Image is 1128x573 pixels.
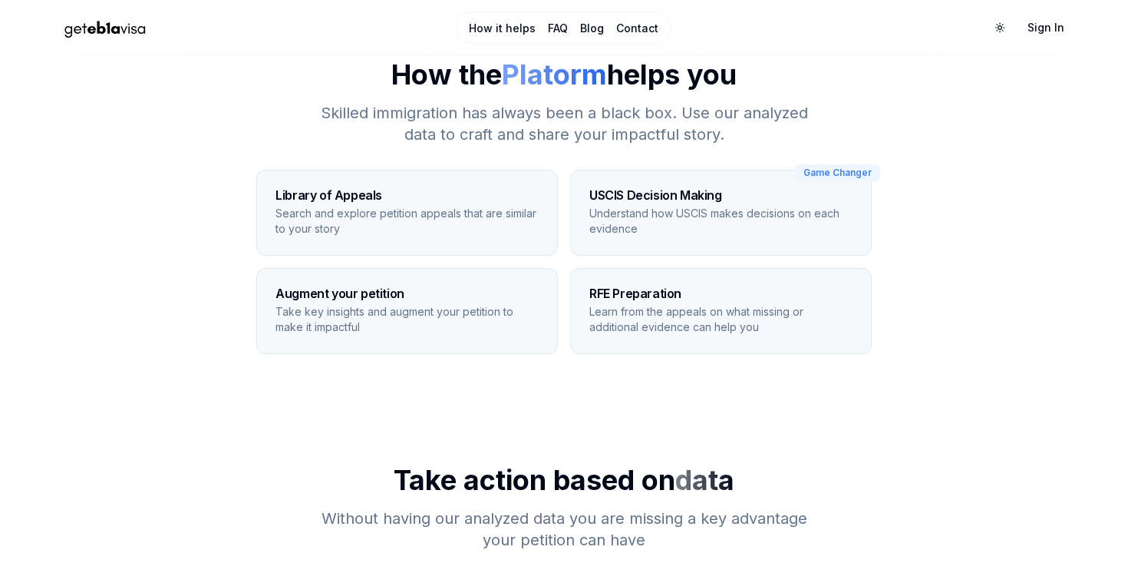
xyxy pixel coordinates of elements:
[469,21,536,36] a: How it helps
[580,21,604,36] a: Blog
[616,21,658,36] a: Contact
[1015,14,1077,41] a: Sign In
[308,102,820,145] h3: Skilled immigration has always been a black box. Use our analyzed data to craft and share your im...
[51,465,1077,495] h1: Take action based on
[795,164,880,181] div: Game Changer
[502,58,607,91] span: Platorm
[51,15,393,41] a: Home Page
[589,287,853,300] h3: RFE Preparation
[275,189,539,201] h3: Library of Appeals
[589,189,853,201] h3: USCIS Decision Making
[589,304,853,335] p: Learn from the appeals on what missing or additional evidence can help you
[275,304,539,335] p: Take key insights and augment your petition to make it impactful
[548,21,568,36] a: FAQ
[456,12,671,44] nav: Main
[275,287,539,300] h3: Augment your petition
[308,508,820,551] h3: Without having our analyzed data you are missing a key advantage your petition can have
[51,15,159,41] img: geteb1avisa logo
[51,59,1077,90] h1: How the helps you
[589,206,853,237] p: Understand how USCIS makes decisions on each evidence
[675,463,734,497] span: data
[275,206,539,237] p: Search and explore petition appeals that are similar to your story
